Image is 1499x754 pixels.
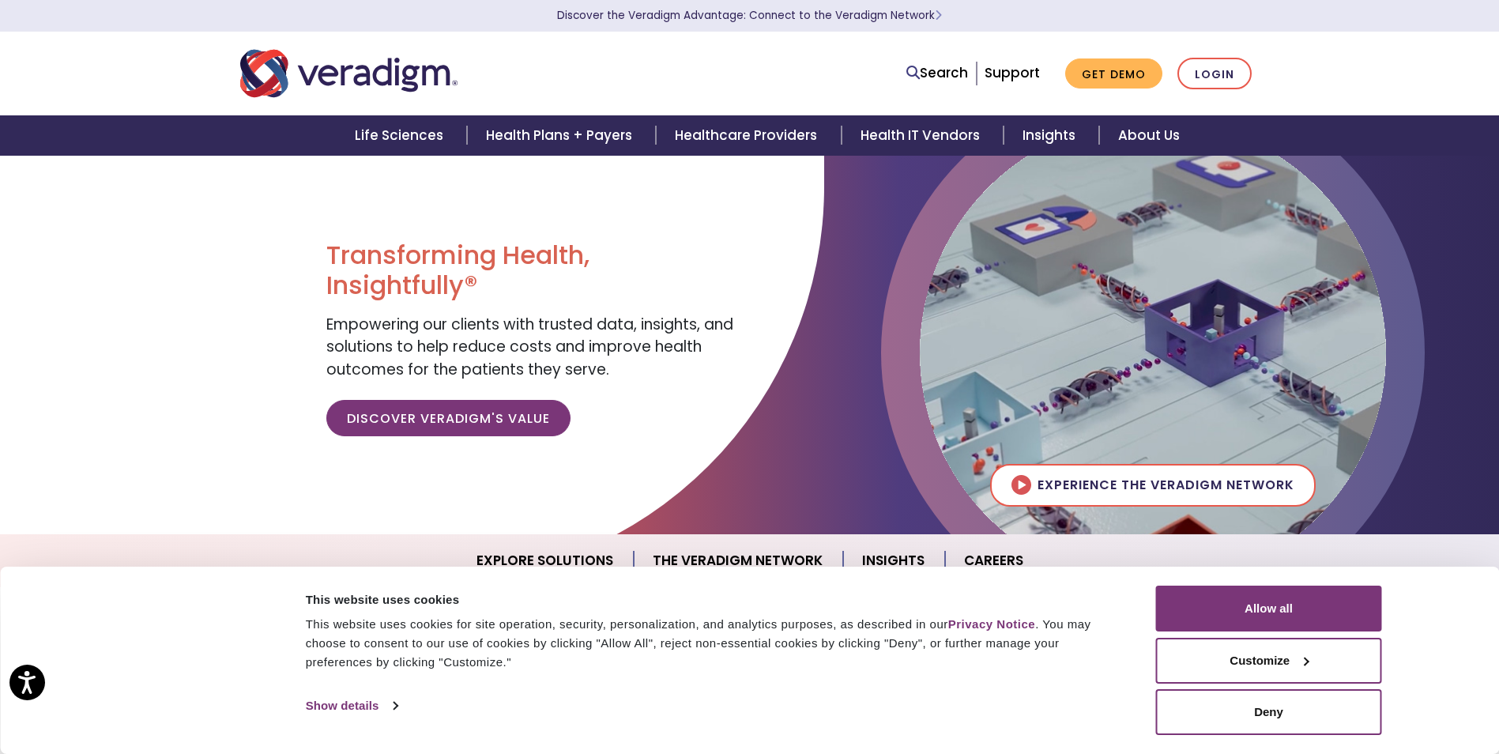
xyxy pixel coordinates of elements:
a: The Veradigm Network [634,541,843,581]
a: Life Sciences [336,115,467,156]
span: Empowering our clients with trusted data, insights, and solutions to help reduce costs and improv... [326,314,733,380]
h1: Transforming Health, Insightfully® [326,240,737,301]
a: Healthcare Providers [656,115,841,156]
button: Customize [1156,638,1382,684]
a: Get Demo [1065,58,1162,89]
div: This website uses cookies for site operation, security, personalization, and analytics purposes, ... [306,615,1120,672]
a: Explore Solutions [458,541,634,581]
button: Deny [1156,689,1382,735]
iframe: Drift Chat Widget [1196,640,1480,735]
a: Discover Veradigm's Value [326,400,571,436]
a: About Us [1099,115,1199,156]
a: Support [985,63,1040,82]
img: Veradigm logo [240,47,458,100]
span: Learn More [935,8,942,23]
a: Login [1177,58,1252,90]
a: Privacy Notice [948,617,1035,631]
a: Show details [306,694,397,718]
a: Insights [1004,115,1099,156]
a: Insights [843,541,945,581]
a: Search [906,62,968,84]
a: Health Plans + Payers [467,115,656,156]
a: Careers [945,541,1042,581]
a: Discover the Veradigm Advantage: Connect to the Veradigm NetworkLearn More [557,8,942,23]
div: This website uses cookies [306,590,1120,609]
a: Health IT Vendors [842,115,1004,156]
button: Allow all [1156,586,1382,631]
